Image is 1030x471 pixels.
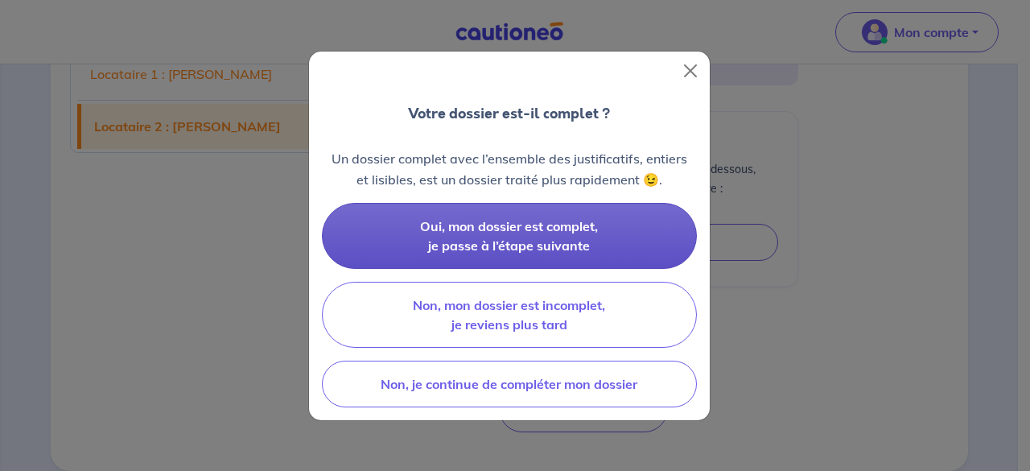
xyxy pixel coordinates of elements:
[322,203,697,269] button: Oui, mon dossier est complet, je passe à l’étape suivante
[678,58,703,84] button: Close
[420,218,598,254] span: Oui, mon dossier est complet, je passe à l’étape suivante
[322,282,697,348] button: Non, mon dossier est incomplet, je reviens plus tard
[322,148,697,190] p: Un dossier complet avec l’ensemble des justificatifs, entiers et lisibles, est un dossier traité ...
[381,376,637,392] span: Non, je continue de compléter mon dossier
[322,361,697,407] button: Non, je continue de compléter mon dossier
[408,103,610,124] p: Votre dossier est-il complet ?
[413,297,605,333] span: Non, mon dossier est incomplet, je reviens plus tard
